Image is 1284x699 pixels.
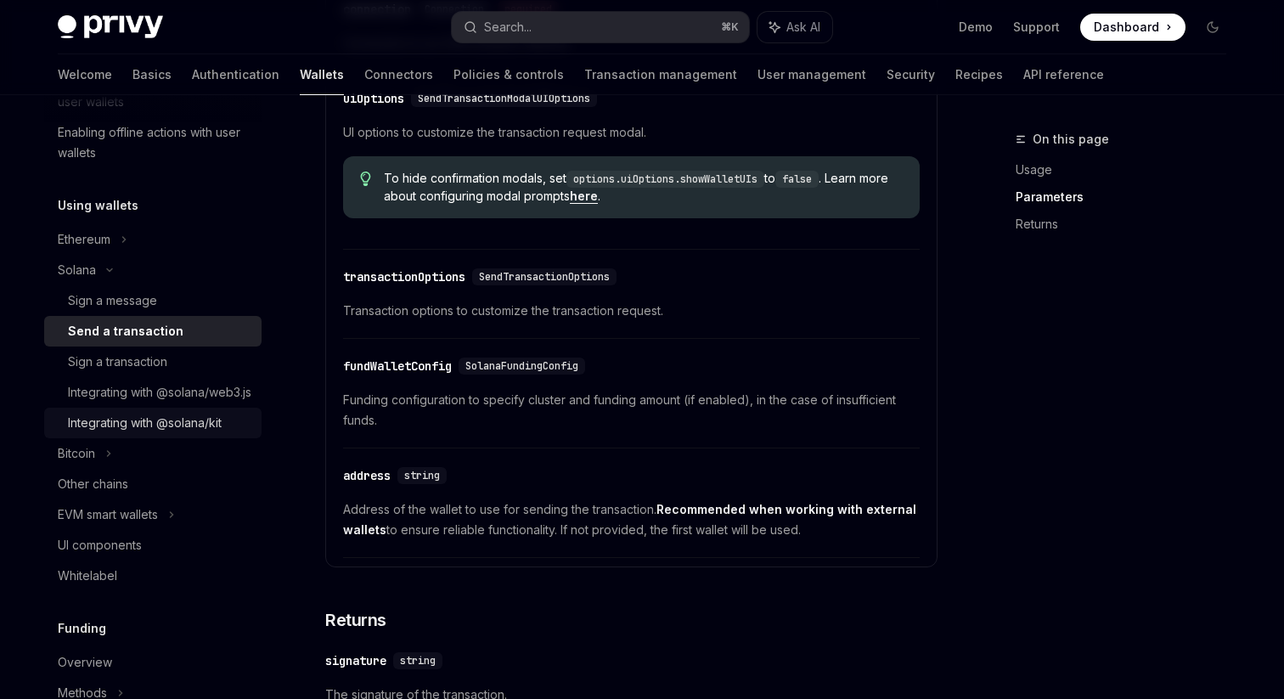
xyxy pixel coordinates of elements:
a: Wallets [300,54,344,95]
a: Returns [1016,211,1240,238]
img: dark logo [58,15,163,39]
span: Funding configuration to specify cluster and funding amount (if enabled), in the case of insuffic... [343,390,920,431]
div: signature [325,652,386,669]
div: Overview [58,652,112,673]
span: SolanaFundingConfig [465,359,578,373]
a: Enabling offline actions with user wallets [44,117,262,168]
div: transactionOptions [343,268,465,285]
button: Search...⌘K [452,12,749,42]
a: API reference [1023,54,1104,95]
a: Sign a message [44,285,262,316]
a: Transaction management [584,54,737,95]
div: Integrating with @solana/web3.js [68,382,251,403]
div: Bitcoin [58,443,95,464]
a: Demo [959,19,993,36]
div: EVM smart wallets [58,505,158,525]
a: User management [757,54,866,95]
strong: Recommended when working with external wallets [343,502,916,537]
div: uiOptions [343,90,404,107]
span: UI options to customize the transaction request modal. [343,122,920,143]
a: UI components [44,530,262,561]
span: Dashboard [1094,19,1159,36]
a: Policies & controls [453,54,564,95]
div: Integrating with @solana/kit [68,413,222,433]
a: Other chains [44,469,262,499]
div: Sign a message [68,290,157,311]
a: Authentication [192,54,279,95]
a: Integrating with @solana/web3.js [44,377,262,408]
h5: Using wallets [58,195,138,216]
a: Dashboard [1080,14,1185,41]
a: Parameters [1016,183,1240,211]
h5: Funding [58,618,106,639]
a: Whitelabel [44,561,262,591]
span: string [404,469,440,482]
button: Toggle dark mode [1199,14,1226,41]
a: Recipes [955,54,1003,95]
a: Basics [132,54,172,95]
span: Address of the wallet to use for sending the transaction. to ensure reliable functionality. If no... [343,499,920,540]
a: Connectors [364,54,433,95]
a: Send a transaction [44,316,262,347]
span: On this page [1033,129,1109,149]
button: Ask AI [757,12,832,42]
span: string [400,654,436,668]
a: Welcome [58,54,112,95]
a: Sign a transaction [44,347,262,377]
div: Solana [58,260,96,280]
div: address [343,467,391,484]
span: SendTransactionModalUIOptions [418,92,590,105]
div: Ethereum [58,229,110,250]
div: Send a transaction [68,321,183,341]
div: Search... [484,17,532,37]
a: Support [1013,19,1060,36]
a: Usage [1016,156,1240,183]
svg: Tip [360,172,372,187]
div: Other chains [58,474,128,494]
code: false [775,171,819,188]
span: SendTransactionOptions [479,270,610,284]
div: fundWalletConfig [343,358,452,375]
div: Whitelabel [58,566,117,586]
a: Overview [44,647,262,678]
a: Security [887,54,935,95]
div: UI components [58,535,142,555]
span: To hide confirmation modals, set to . Learn more about configuring modal prompts . [384,170,904,205]
span: ⌘ K [721,20,739,34]
a: here [570,189,598,204]
span: Ask AI [786,19,820,36]
a: Integrating with @solana/kit [44,408,262,438]
div: Sign a transaction [68,352,167,372]
code: options.uiOptions.showWalletUIs [566,171,764,188]
span: Transaction options to customize the transaction request. [343,301,920,321]
span: Returns [325,608,386,632]
div: Enabling offline actions with user wallets [58,122,251,163]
